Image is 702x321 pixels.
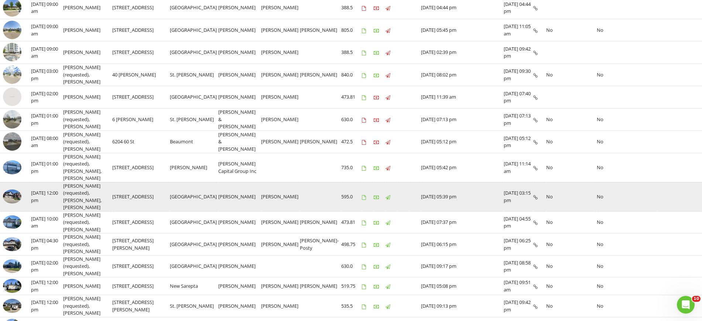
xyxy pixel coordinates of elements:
td: [PERSON_NAME] (requested), [PERSON_NAME] [63,108,112,131]
td: No [546,233,597,256]
td: [DATE] 02:39 pm [421,41,504,64]
td: [GEOGRAPHIC_DATA] [170,86,218,109]
td: [DATE] 09:30 pm [504,64,533,86]
td: [DATE] 01:00 pm [31,108,63,131]
td: [PERSON_NAME] [300,277,341,295]
td: [PERSON_NAME] (requested), [PERSON_NAME] [63,131,112,153]
td: St. [PERSON_NAME] [170,64,218,86]
td: [PERSON_NAME] (requested), [PERSON_NAME] [63,295,112,317]
td: [STREET_ADDRESS] [112,277,170,295]
td: [DATE] 04:30 pm [31,233,63,256]
td: [PERSON_NAME] [218,211,261,233]
td: [DATE] 02:00 pm [31,86,63,109]
td: [DATE] 05:12 pm [504,131,533,153]
td: No [597,277,658,295]
td: [DATE] 09:00 am [31,41,63,64]
td: [DATE] 12:00 pm [31,277,63,295]
img: streetview [3,132,21,151]
td: [PERSON_NAME] [218,19,261,41]
td: No [546,108,597,131]
td: [GEOGRAPHIC_DATA] [170,19,218,41]
td: [PERSON_NAME] [300,64,341,86]
td: No [546,255,597,277]
td: 472.5 [341,131,362,153]
img: 9354655%2Fcover_photos%2FH147Vsepszj18vgE13rp%2Fsmall.jpg [3,160,21,174]
td: [PERSON_NAME] [261,295,300,317]
td: [PERSON_NAME] & [PERSON_NAME] [218,108,261,131]
td: [STREET_ADDRESS] [112,211,170,233]
td: 840.0 [341,64,362,86]
td: [PERSON_NAME]-Posty [300,233,341,256]
td: No [546,295,597,317]
img: 9354565%2Fcover_photos%2FyFXxSp3JQXvYx9nhzwof%2Fsmall.jpg [3,279,21,293]
td: [PERSON_NAME] (requested), [PERSON_NAME] [63,211,112,233]
td: 498.75 [341,233,362,256]
td: [DATE] 12:00 pm [31,295,63,317]
td: [DATE] 12:00 pm [31,182,63,211]
td: No [597,19,658,41]
td: [PERSON_NAME] [218,255,261,277]
td: [STREET_ADDRESS] [112,255,170,277]
td: St. [PERSON_NAME] [170,295,218,317]
td: No [546,64,597,86]
td: 630.0 [341,108,362,131]
td: [DATE] 11:14 am [504,153,533,182]
td: 388.5 [341,41,362,64]
td: [STREET_ADDRESS] [112,153,170,182]
td: [DATE] 05:12 pm [421,131,504,153]
td: No [546,277,597,295]
td: [PERSON_NAME] [261,182,300,211]
td: 473.81 [341,211,362,233]
td: [DATE] 01:00 pm [31,153,63,182]
td: [PERSON_NAME] [300,19,341,41]
td: 6204 60 St [112,131,170,153]
td: [DATE] 09:00 am [31,19,63,41]
td: [STREET_ADDRESS][PERSON_NAME] [112,295,170,317]
td: [DATE] 07:13 pm [421,108,504,131]
td: [DATE] 05:42 pm [421,153,504,182]
td: No [546,19,597,41]
td: St. [PERSON_NAME] [170,108,218,131]
td: [PERSON_NAME] & [PERSON_NAME] [218,131,261,153]
td: [DATE] 05:39 pm [421,182,504,211]
td: [PERSON_NAME] [63,277,112,295]
img: 9343203%2Fcover_photos%2FzPjM2Qw8905kbh14J737%2Fsmall.jpg [3,299,21,313]
td: [PERSON_NAME] [63,41,112,64]
td: [DATE] 09:42 pm [504,41,533,64]
td: [PERSON_NAME] [218,64,261,86]
td: [DATE] 03:15 pm [504,182,533,211]
td: [PERSON_NAME] (requested), [PERSON_NAME] [63,255,112,277]
td: [PERSON_NAME] [261,41,300,64]
td: [DATE] 08:58 pm [504,255,533,277]
td: [STREET_ADDRESS][PERSON_NAME] [112,233,170,256]
td: [PERSON_NAME] [300,131,341,153]
td: [STREET_ADDRESS] [112,41,170,64]
td: [PERSON_NAME] [261,211,300,233]
td: [GEOGRAPHIC_DATA] [170,211,218,233]
td: [GEOGRAPHIC_DATA] [170,255,218,277]
td: 40 [PERSON_NAME] [112,64,170,86]
td: [PERSON_NAME] [261,64,300,86]
td: [DATE] 07:13 pm [504,108,533,131]
img: streetview [3,21,21,39]
td: 630.0 [341,255,362,277]
td: [DATE] 08:02 pm [421,64,504,86]
td: No [597,108,658,131]
img: 9343211%2Fcover_photos%2FOOLXlhxFvpZzRFd4MW96%2Fsmall.jpg [3,259,21,273]
td: 805.0 [341,19,362,41]
td: [DATE] 06:25 pm [504,233,533,256]
td: [DATE] 11:39 am [421,86,504,109]
td: [PERSON_NAME] [261,19,300,41]
td: [PERSON_NAME] [218,86,261,109]
td: [PERSON_NAME] [63,86,112,109]
td: No [597,182,658,211]
td: [GEOGRAPHIC_DATA] [170,41,218,64]
td: [DATE] 07:40 pm [504,86,533,109]
td: [DATE] 07:37 pm [421,211,504,233]
td: [DATE] 10:00 am [31,211,63,233]
td: No [597,255,658,277]
td: No [597,233,658,256]
td: New Sarepta [170,277,218,295]
img: streetview [3,65,21,84]
td: 595.0 [341,182,362,211]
